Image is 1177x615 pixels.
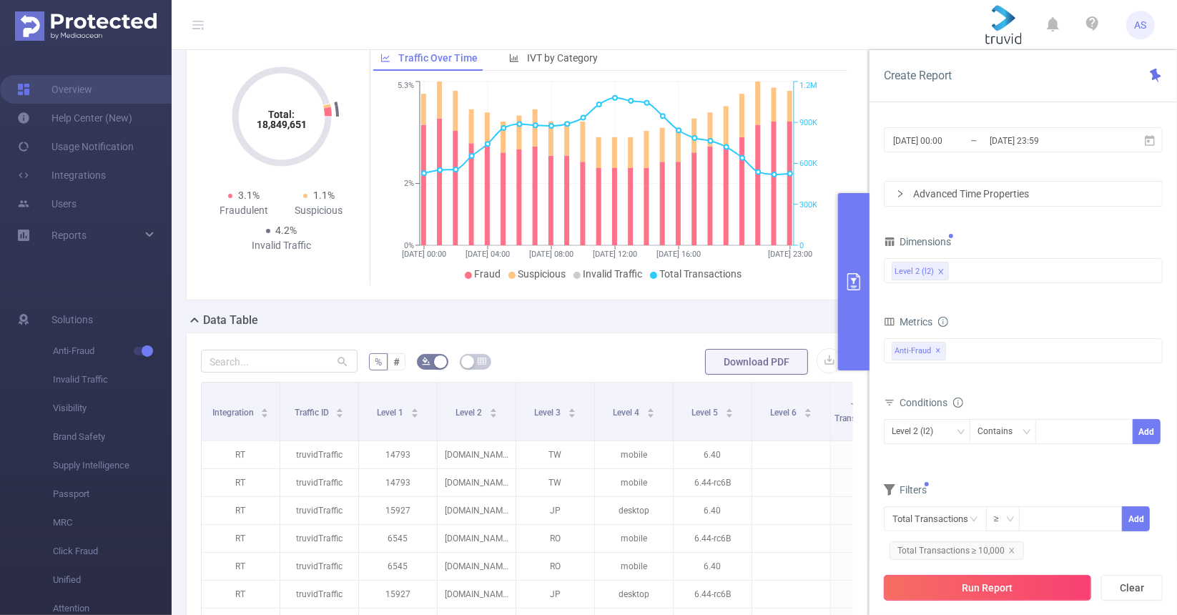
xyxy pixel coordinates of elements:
[884,484,927,496] span: Filters
[529,250,573,259] tspan: [DATE] 08:00
[831,441,909,468] p: 293,975
[466,250,510,259] tspan: [DATE] 04:00
[518,268,566,280] span: Suspicious
[359,581,437,608] p: 15927
[53,365,172,394] span: Invalid Traffic
[15,11,157,41] img: Protected Media
[280,553,358,580] p: truvidTraffic
[892,342,946,360] span: Anti-Fraud
[203,312,258,329] h2: Data Table
[280,525,358,552] p: truvidTraffic
[51,230,87,241] span: Reports
[895,262,934,281] div: Level 2 (l2)
[438,581,516,608] p: [DOMAIN_NAME]
[202,581,280,608] p: RT
[568,412,576,416] i: icon: caret-down
[17,161,106,190] a: Integrations
[410,406,419,415] div: Sort
[885,182,1162,206] div: icon: rightAdvanced Time Properties
[613,408,641,418] span: Level 4
[799,200,817,210] tspan: 300K
[768,250,812,259] tspan: [DATE] 23:00
[359,497,437,524] p: 15927
[799,118,817,127] tspan: 900K
[1101,575,1163,601] button: Clear
[804,406,812,410] i: icon: caret-up
[295,408,331,418] span: Traffic ID
[438,525,516,552] p: [DOMAIN_NAME]
[725,406,734,415] div: Sort
[674,441,752,468] p: 6.40
[646,412,654,416] i: icon: caret-down
[53,537,172,566] span: Click Fraud
[892,262,949,280] li: Level 2 (l2)
[17,190,77,218] a: Users
[410,412,418,416] i: icon: caret-down
[261,406,269,410] i: icon: caret-up
[201,350,358,373] input: Search...
[831,525,909,552] p: 270,351
[438,469,516,496] p: [DOMAIN_NAME]
[455,408,484,418] span: Level 2
[359,469,437,496] p: 14793
[51,305,93,334] span: Solutions
[335,406,344,415] div: Sort
[534,408,563,418] span: Level 3
[375,356,382,368] span: %
[53,337,172,365] span: Anti-Fraud
[674,581,752,608] p: 6.44-rc6B
[313,190,335,201] span: 1.1%
[660,268,742,280] span: Total Transactions
[831,497,909,524] p: 278,392
[276,225,297,236] span: 4.2%
[202,525,280,552] p: RT
[280,581,358,608] p: truvidTraffic
[516,553,594,580] p: RO
[884,316,932,328] span: Metrics
[595,441,673,468] p: mobile
[280,441,358,468] p: truvidTraffic
[202,469,280,496] p: RT
[1006,515,1015,525] i: icon: down
[994,507,1009,531] div: ≥
[1133,419,1161,444] button: Add
[1023,428,1031,438] i: icon: down
[527,52,598,64] span: IVT by Category
[936,343,942,360] span: ✕
[398,52,478,64] span: Traffic Over Time
[359,525,437,552] p: 6545
[705,349,808,375] button: Download PDF
[595,469,673,496] p: mobile
[238,190,260,201] span: 3.1%
[957,428,965,438] i: icon: down
[1122,506,1150,531] button: Add
[212,408,256,418] span: Integration
[674,525,752,552] p: 6.44-rc6B
[646,406,654,410] i: icon: caret-up
[53,423,172,451] span: Brand Safety
[595,497,673,524] p: desktop
[937,268,945,277] i: icon: close
[336,412,344,416] i: icon: caret-down
[202,553,280,580] p: RT
[595,581,673,608] p: desktop
[404,241,414,250] tspan: 0%
[51,221,87,250] a: Reports
[656,250,701,259] tspan: [DATE] 16:00
[725,412,733,416] i: icon: caret-down
[595,553,673,580] p: mobile
[438,497,516,524] p: [DOMAIN_NAME]
[280,469,358,496] p: truvidTraffic
[410,406,418,410] i: icon: caret-up
[17,104,132,132] a: Help Center (New)
[799,82,817,91] tspan: 1.2M
[1008,547,1015,554] i: icon: close
[380,53,390,63] i: icon: line-chart
[977,420,1023,443] div: Contains
[516,497,594,524] p: JP
[1135,11,1147,39] span: AS
[359,441,437,468] p: 14793
[583,268,643,280] span: Invalid Traffic
[900,397,963,408] span: Conditions
[268,109,295,120] tspan: Total:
